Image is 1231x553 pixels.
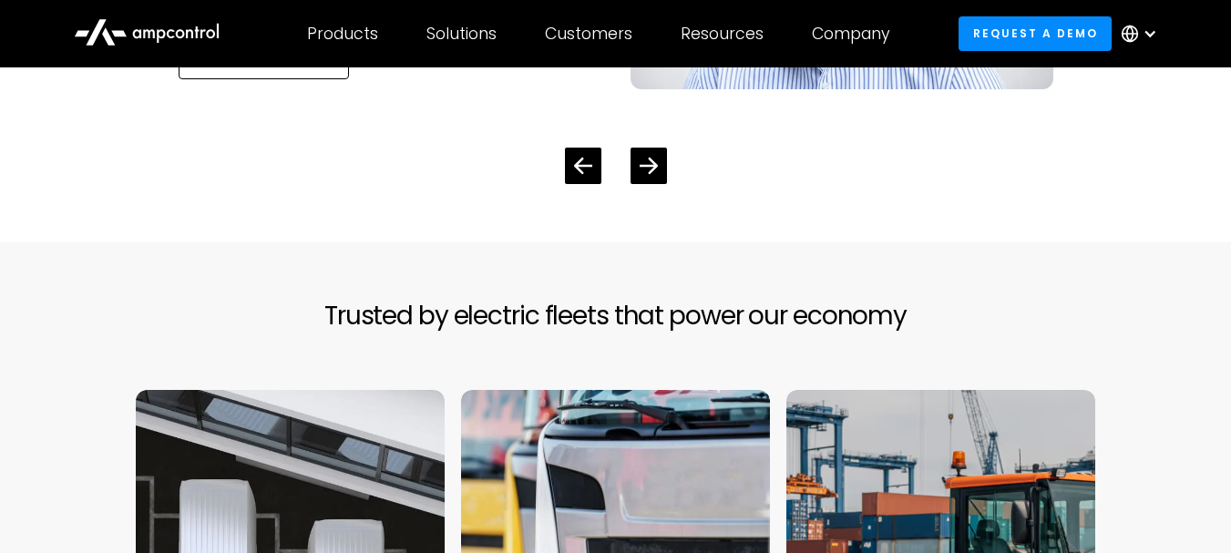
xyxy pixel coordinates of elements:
[681,24,764,44] div: Resources
[812,24,890,44] div: Company
[324,301,907,332] h2: Trusted by electric fleets that power our economy
[565,148,601,184] div: Previous slide
[545,24,632,44] div: Customers
[307,24,378,44] div: Products
[959,16,1112,50] a: Request a demo
[631,148,667,184] div: Next slide
[426,24,497,44] div: Solutions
